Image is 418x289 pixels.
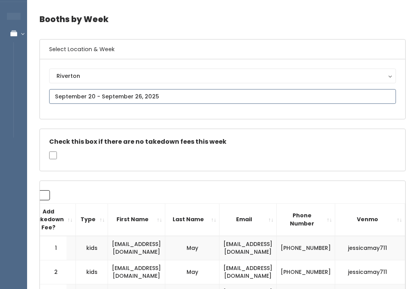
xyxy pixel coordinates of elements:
[335,260,405,284] td: jessicamay711
[335,203,405,236] th: Venmo: activate to sort column ascending
[76,236,108,260] td: kids
[277,236,335,260] td: [PHONE_NUMBER]
[40,260,67,284] td: 2
[108,236,165,260] td: [EMAIL_ADDRESS][DOMAIN_NAME]
[335,236,405,260] td: jessicamay711
[76,203,108,236] th: Type: activate to sort column ascending
[108,260,165,284] td: [EMAIL_ADDRESS][DOMAIN_NAME]
[40,40,405,59] h6: Select Location & Week
[39,9,406,30] h4: Booths by Week
[219,236,277,260] td: [EMAIL_ADDRESS][DOMAIN_NAME]
[165,236,219,260] td: May
[40,236,67,260] td: 1
[219,203,277,236] th: Email: activate to sort column ascending
[49,138,396,145] h5: Check this box if there are no takedown fees this week
[165,260,219,284] td: May
[277,260,335,284] td: [PHONE_NUMBER]
[76,260,108,284] td: kids
[49,89,396,104] input: September 20 - September 26, 2025
[219,260,277,284] td: [EMAIL_ADDRESS][DOMAIN_NAME]
[277,203,335,236] th: Phone Number: activate to sort column ascending
[29,203,76,236] th: Add Takedown Fee?: activate to sort column ascending
[49,69,396,83] button: Riverton
[108,203,165,236] th: First Name: activate to sort column ascending
[165,203,219,236] th: Last Name: activate to sort column ascending
[57,72,389,80] div: Riverton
